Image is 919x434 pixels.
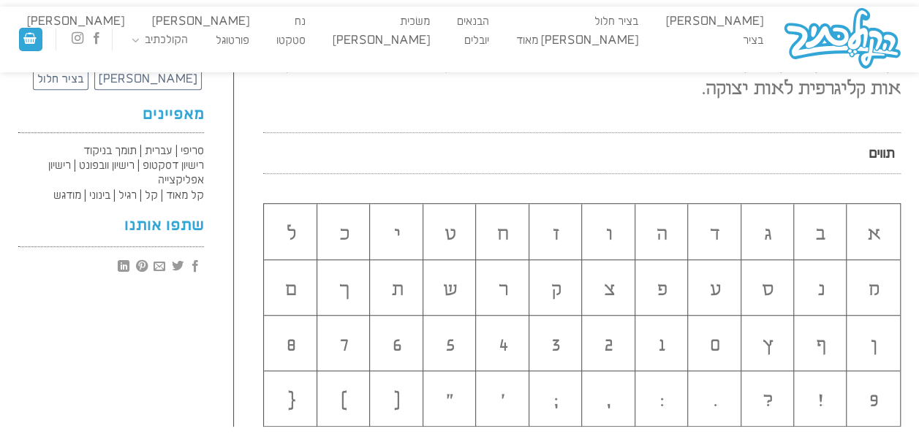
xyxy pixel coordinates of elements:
[370,389,423,413] h2: [
[189,259,201,275] a: שתף בפייסבוק
[476,389,529,413] h2: ׳
[37,73,84,85] span: בציר חלול
[510,34,646,48] a: [PERSON_NAME] מאוד
[847,222,899,246] h2: א
[794,389,847,413] h2: !
[325,34,436,48] a: [PERSON_NAME]
[72,31,83,47] a: עקבו אחרינו באינסטגרם
[423,222,476,246] h2: ט
[582,222,635,246] h2: ו
[450,15,496,29] a: הבנאים
[124,33,194,47] a: הקולכתיב
[154,259,165,275] a: שלח דואר אלקטרוני לחבר
[171,259,183,275] a: שתף בטוויטר
[370,222,423,246] h2: י
[735,34,770,48] a: בציר
[19,28,42,52] a: מעבר לסל הקניות
[529,278,582,302] h2: ק
[370,278,423,302] h2: ת
[18,104,204,126] h4: מאפיינים
[741,333,794,357] h2: ץ
[287,15,312,29] a: נח
[688,389,741,413] h2: .
[741,389,794,413] h2: ?
[794,333,847,357] h2: ף
[476,222,529,246] h2: ח
[33,70,88,89] a: בציר חלול
[529,222,582,246] h2: ז
[20,15,132,29] a: [PERSON_NAME]
[264,333,317,357] h2: 8
[18,216,204,237] h4: שתפו אותנו
[847,278,899,302] h2: מ
[688,333,741,357] h2: 0
[635,333,688,357] h2: 1
[263,132,901,173] p: תווים
[529,333,582,357] h2: 3
[423,333,476,357] h2: 5
[269,34,312,48] a: סטקטו
[91,31,102,47] a: עקבו אחרינו בפייסבוק
[635,222,688,246] h2: ה
[847,389,899,413] h2: 9
[24,144,204,204] p: סריפי | עברית | תומך בניקוד רישיון דסקטופ | רישיון וובפונט | רישיון אפליקצייה קל מאוד | קל | רגיל...
[393,15,436,29] a: משׂכית
[476,278,529,302] h2: ר
[317,333,370,357] h2: 7
[782,7,903,72] img: הקולכתיב
[264,278,317,302] h2: ם
[794,278,847,302] h2: נ
[370,333,423,357] h2: 6
[145,15,256,29] a: [PERSON_NAME]
[741,278,794,302] h2: ס
[659,15,770,29] a: [PERSON_NAME]
[317,389,370,413] h2: ]
[588,15,646,29] a: בציר חלול
[423,389,476,413] h2: ״
[741,222,794,246] h2: ג
[423,278,476,302] h2: ש
[457,34,496,48] a: יובלים
[847,333,899,357] h2: ן
[635,278,688,302] h2: פ
[264,389,317,413] h2: {
[118,259,129,275] a: Share on LinkedIn
[582,333,635,357] h2: 2
[135,259,147,275] a: שתף בפינטרסט
[208,34,256,48] a: פורטוגל
[317,278,370,302] h2: ך
[264,222,317,246] h2: ל
[794,222,847,246] h2: ב
[688,278,741,302] h2: ע
[99,73,197,85] span: [PERSON_NAME]
[317,222,370,246] h2: כ
[529,389,582,413] h2: ;
[94,70,202,89] a: [PERSON_NAME]
[635,389,688,413] h2: :
[582,278,635,302] h2: צ
[688,222,741,246] h2: ד
[582,389,635,413] h2: ,
[476,333,529,357] h2: 4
